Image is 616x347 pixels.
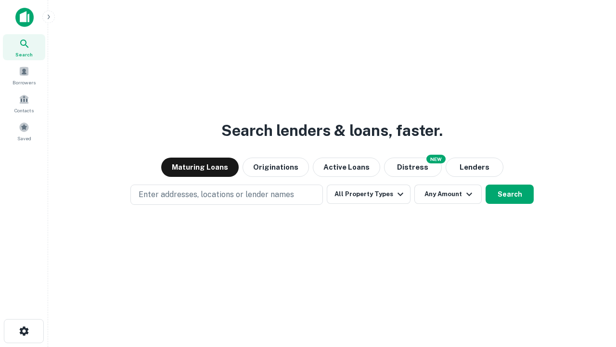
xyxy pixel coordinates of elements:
[161,158,239,177] button: Maturing Loans
[3,34,45,60] a: Search
[313,158,380,177] button: Active Loans
[17,134,31,142] span: Saved
[568,270,616,316] iframe: Chat Widget
[130,185,323,205] button: Enter addresses, locations or lender names
[327,185,411,204] button: All Property Types
[3,90,45,116] a: Contacts
[3,118,45,144] a: Saved
[243,158,309,177] button: Originations
[14,107,34,114] span: Contacts
[3,62,45,88] a: Borrowers
[384,158,442,177] button: Search distressed loans with lien and other non-mortgage details.
[414,185,482,204] button: Any Amount
[426,155,446,163] div: NEW
[13,79,36,86] span: Borrowers
[139,189,294,200] p: Enter addresses, locations or lender names
[221,119,443,142] h3: Search lenders & loans, faster.
[15,8,34,27] img: capitalize-icon.png
[15,51,33,58] span: Search
[486,185,534,204] button: Search
[446,158,503,177] button: Lenders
